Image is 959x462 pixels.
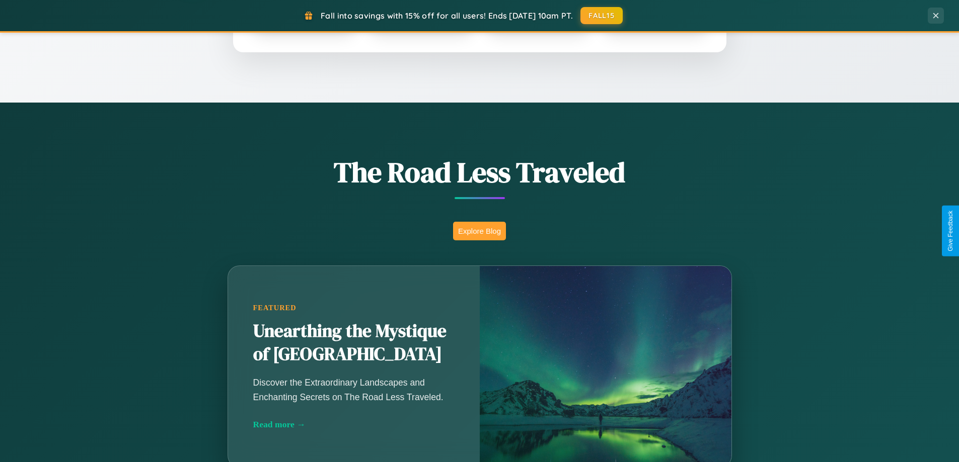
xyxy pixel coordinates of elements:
p: Discover the Extraordinary Landscapes and Enchanting Secrets on The Road Less Traveled. [253,376,455,404]
button: Explore Blog [453,222,506,240]
span: Fall into savings with 15% off for all users! Ends [DATE] 10am PT. [321,11,573,21]
button: FALL15 [580,7,623,24]
div: Featured [253,304,455,312]
div: Give Feedback [947,211,954,251]
div: Read more → [253,419,455,430]
h1: The Road Less Traveled [178,153,782,192]
h2: Unearthing the Mystique of [GEOGRAPHIC_DATA] [253,320,455,366]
